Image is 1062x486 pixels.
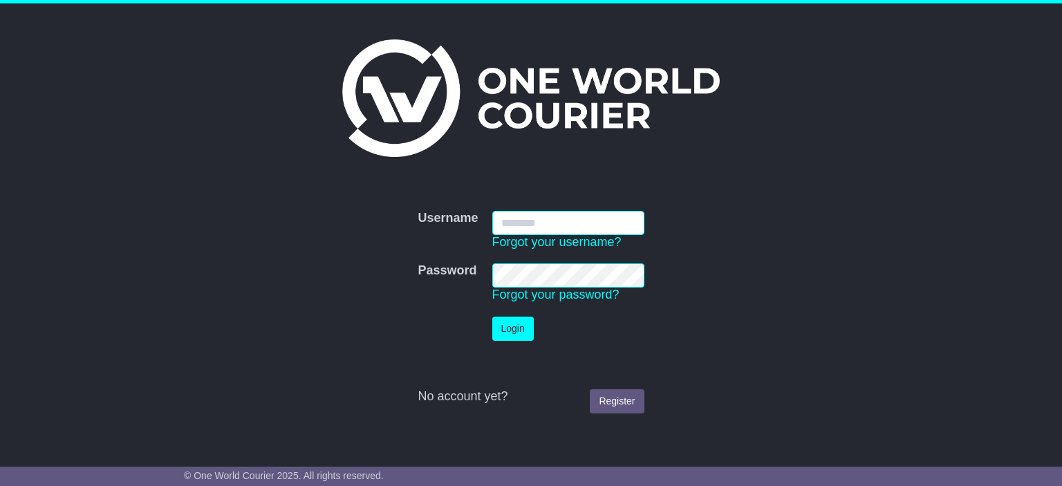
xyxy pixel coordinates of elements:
a: Forgot your password? [492,288,619,301]
img: One World [342,39,720,157]
a: Forgot your username? [492,235,622,249]
label: Password [418,263,476,279]
button: Login [492,317,534,341]
span: © One World Courier 2025. All rights reserved. [184,470,384,481]
label: Username [418,211,478,226]
div: No account yet? [418,389,644,404]
a: Register [590,389,644,413]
